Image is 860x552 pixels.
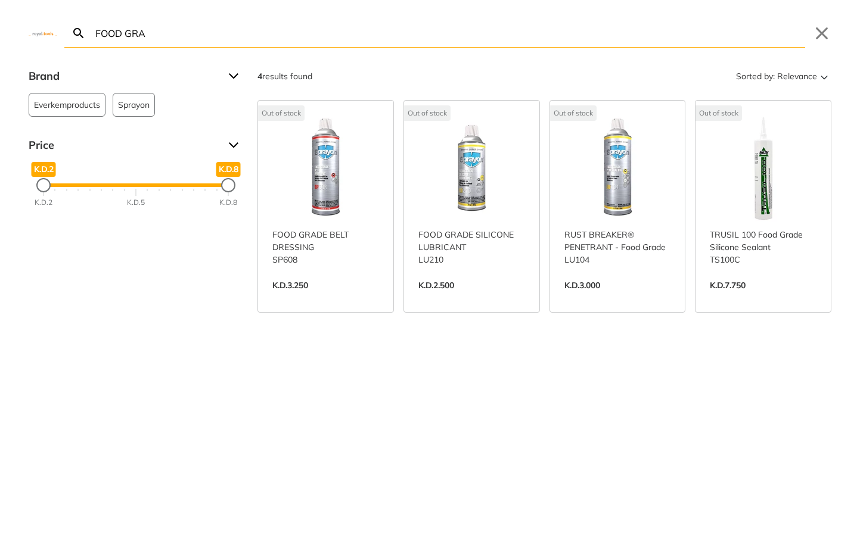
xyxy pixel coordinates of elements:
[93,19,805,47] input: Search…
[257,67,312,86] div: results found
[29,67,219,86] span: Brand
[29,93,105,117] button: Everkemproducts
[118,93,150,116] span: Sprayon
[34,93,100,116] span: Everkemproducts
[29,136,219,155] span: Price
[404,105,451,121] div: Out of stock
[35,197,52,208] div: K.D.2
[258,105,305,121] div: Out of stock
[817,69,831,83] svg: Sort
[550,105,597,121] div: Out of stock
[221,178,235,192] div: Maximum Price
[734,67,831,86] button: Sorted by:Relevance Sort
[777,67,817,86] span: Relevance
[72,26,86,40] svg: Search
[219,197,237,208] div: K.D.8
[812,24,831,43] button: Close
[127,197,145,208] div: K.D.5
[29,30,57,36] img: Close
[257,71,262,82] strong: 4
[36,178,51,192] div: Minimum Price
[113,93,155,117] button: Sprayon
[696,105,742,121] div: Out of stock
